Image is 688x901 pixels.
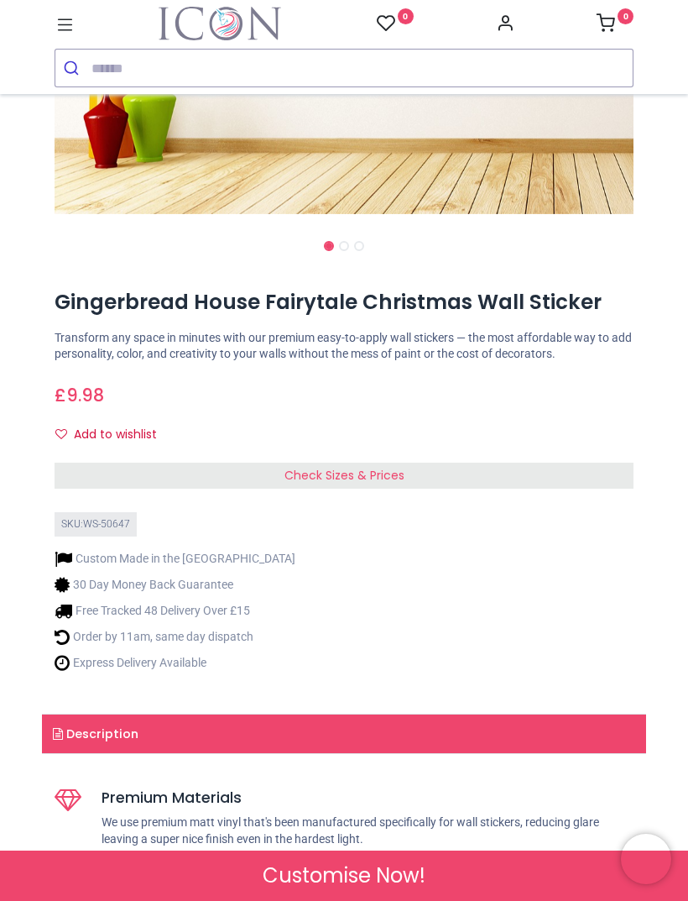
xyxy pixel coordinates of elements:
[55,602,295,620] li: Free Tracked 48 Delivery Over £15
[55,330,633,363] p: Transform any space in minutes with our premium easy-to-apply wall stickers — the most affordable...
[159,7,281,40] a: Logo of Icon Wall Stickers
[102,788,633,809] h5: Premium Materials
[102,815,633,847] p: We use premium matt vinyl that's been manufactured specifically for wall stickers, reducing glare...
[159,7,281,40] img: Icon Wall Stickers
[55,50,91,86] button: Submit
[55,421,171,449] button: Add to wishlistAdd to wishlist
[55,628,295,646] li: Order by 11am, same day dispatch
[377,13,414,34] a: 0
[42,715,646,753] a: Description
[55,654,295,672] li: Express Delivery Available
[398,8,414,24] sup: 0
[55,576,295,594] li: 30 Day Money Back Guarantee
[66,383,104,407] span: 9.98
[621,834,671,884] iframe: Brevo live chat
[55,512,137,537] div: SKU: WS-50647
[618,8,633,24] sup: 0
[55,428,67,440] i: Add to wishlist
[597,18,633,32] a: 0
[284,467,404,484] span: Check Sizes & Prices
[55,550,295,568] li: Custom Made in the [GEOGRAPHIC_DATA]
[55,383,104,407] span: £
[496,18,514,32] a: Account Info
[263,862,425,890] span: Customise Now!
[55,288,633,317] h1: Gingerbread House Fairytale Christmas Wall Sticker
